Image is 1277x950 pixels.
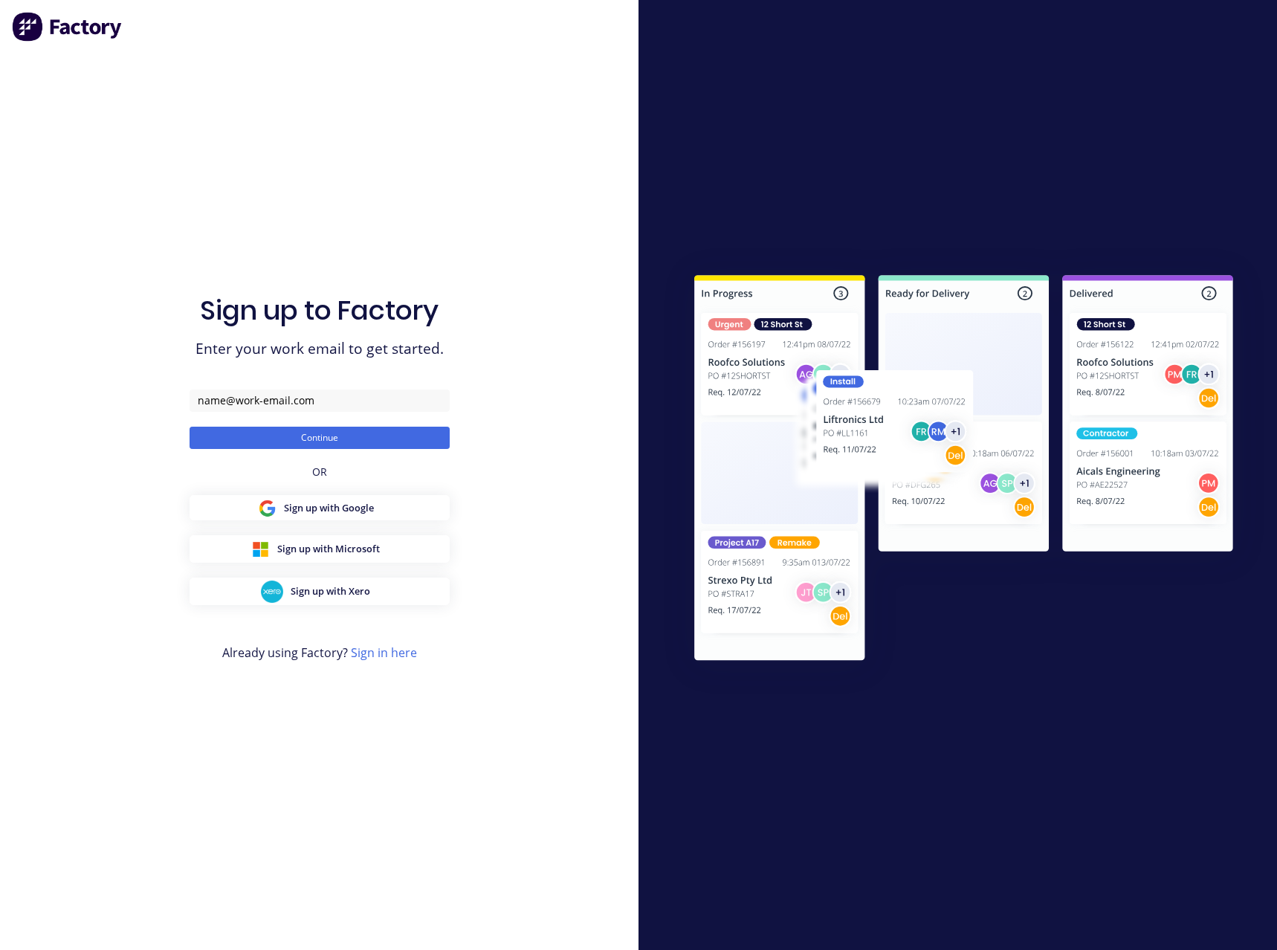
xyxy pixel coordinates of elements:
[277,542,380,556] span: Sign up with Microsoft
[195,338,444,360] span: Enter your work email to get started.
[200,294,439,326] h1: Sign up to Factory
[190,427,450,449] button: Continue
[190,390,450,412] input: name@work-email.com
[190,495,450,520] button: Sign up with Google
[291,584,370,598] span: Sign up with Xero
[222,644,417,662] span: Already using Factory?
[312,464,327,479] span: OR
[662,245,1266,696] img: Sign in
[351,644,417,661] a: Sign in here
[190,535,450,563] button: Sign up with Microsoft
[12,12,123,42] img: Factory
[284,501,374,515] span: Sign up with Google
[190,578,450,605] button: Sign up with Xero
